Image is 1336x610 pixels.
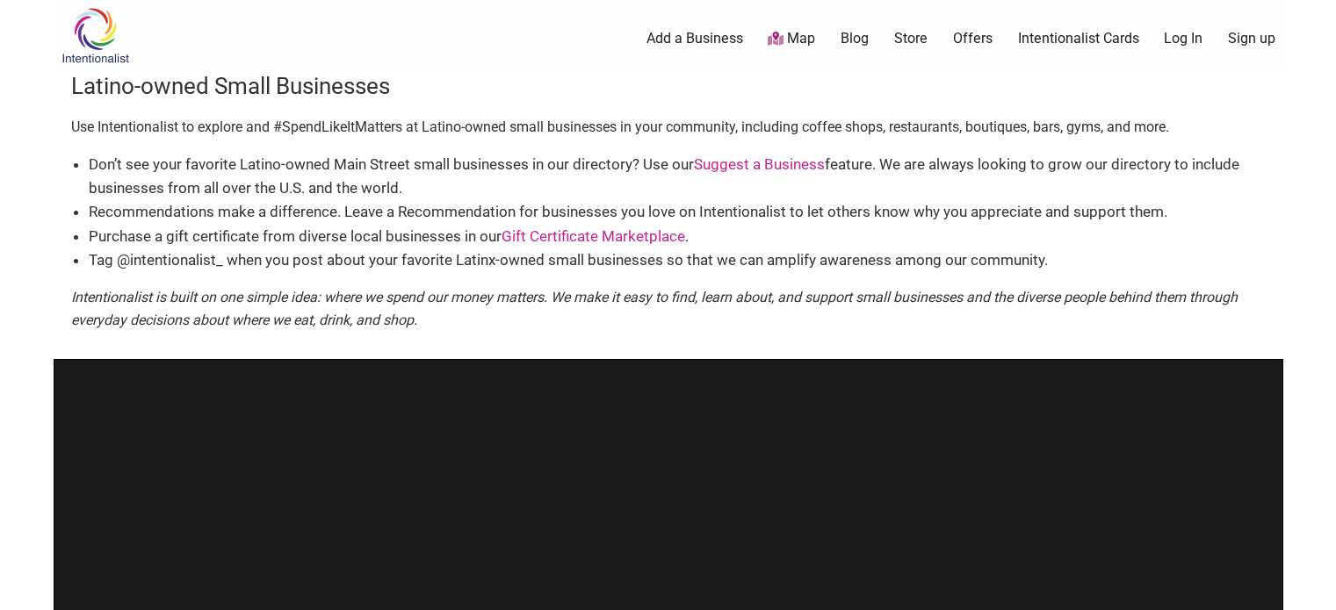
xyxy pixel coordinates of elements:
[71,289,1238,328] em: Intentionalist is built on one simple idea: where we spend our money matters. We make it easy to ...
[89,225,1266,248] li: Purchase a gift certificate from diverse local businesses in our .
[768,29,815,49] a: Map
[54,7,137,64] img: Intentionalist
[646,29,743,48] a: Add a Business
[71,70,1266,102] h3: Latino-owned Small Businesses
[502,227,685,245] a: Gift Certificate Marketplace
[1164,29,1202,48] a: Log In
[89,248,1266,272] li: Tag @intentionalist_ when you post about your favorite Latinx-owned small businesses so that we c...
[894,29,928,48] a: Store
[1018,29,1139,48] a: Intentionalist Cards
[1228,29,1275,48] a: Sign up
[71,116,1266,139] p: Use Intentionalist to explore and #SpendLikeItMatters at Latino-owned small businesses in your co...
[694,155,825,173] a: Suggest a Business
[953,29,993,48] a: Offers
[89,200,1266,224] li: Recommendations make a difference. Leave a Recommendation for businesses you love on Intentionali...
[89,153,1266,200] li: Don’t see your favorite Latino-owned Main Street small businesses in our directory? Use our featu...
[841,29,869,48] a: Blog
